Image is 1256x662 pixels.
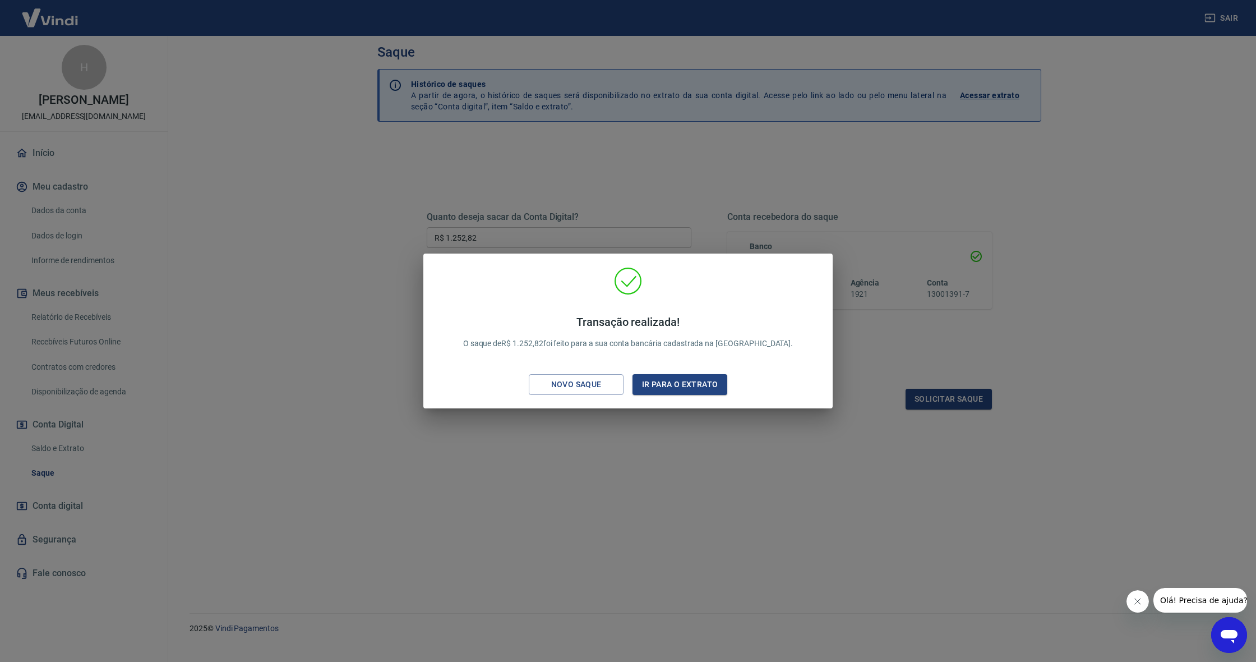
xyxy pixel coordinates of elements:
[529,374,624,395] button: Novo saque
[1126,590,1149,613] iframe: Fechar mensagem
[632,374,727,395] button: Ir para o extrato
[538,378,615,392] div: Novo saque
[463,315,793,329] h4: Transação realizada!
[1211,617,1247,653] iframe: Botão para abrir a janela de mensagens
[7,8,94,17] span: Olá! Precisa de ajuda?
[1153,588,1247,613] iframe: Mensagem da empresa
[463,315,793,350] p: O saque de R$ 1.252,82 foi feito para a sua conta bancária cadastrada na [GEOGRAPHIC_DATA].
